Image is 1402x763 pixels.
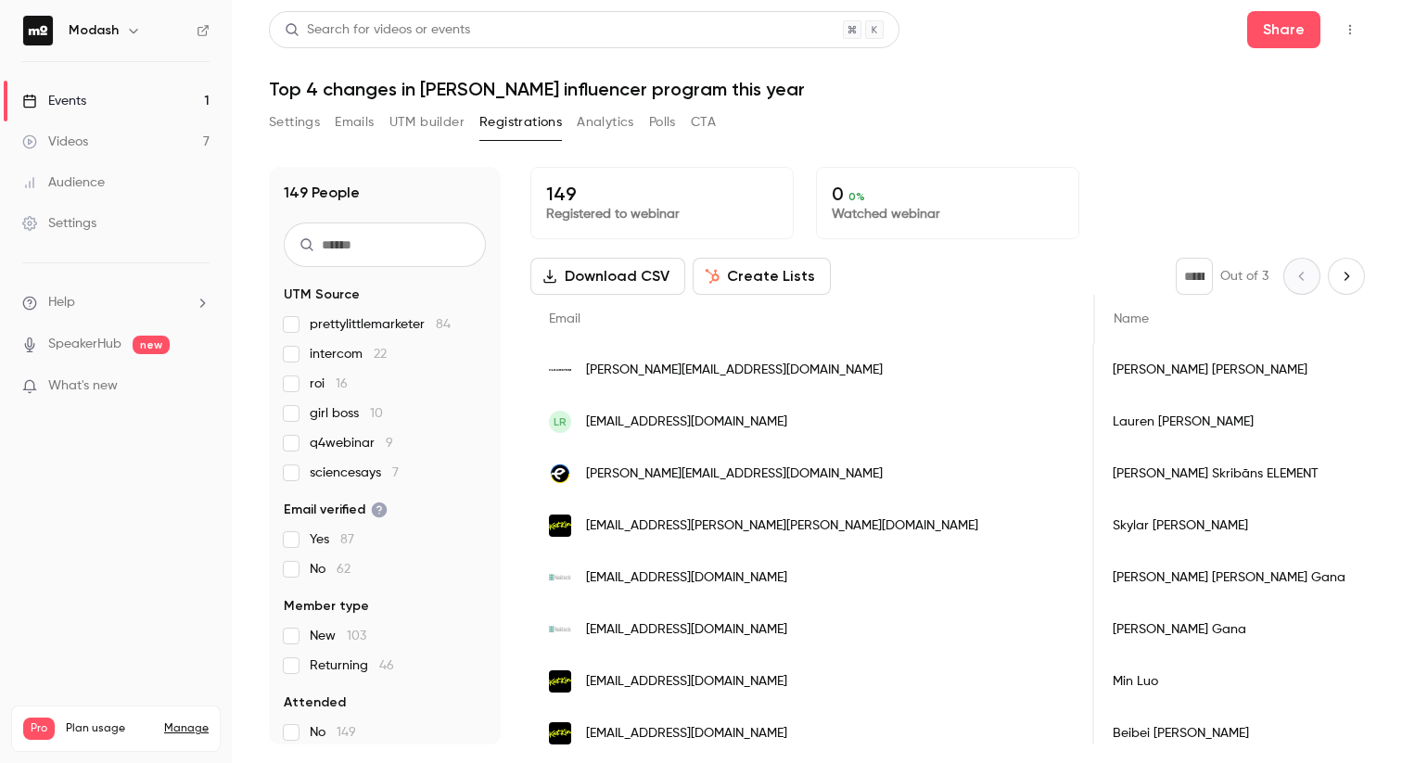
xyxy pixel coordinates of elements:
img: katkin.com [549,670,571,693]
h1: Top 4 changes in [PERSON_NAME] influencer program this year [269,78,1365,100]
img: nekteck.com [549,566,571,589]
div: [PERSON_NAME] [PERSON_NAME] [1094,344,1364,396]
span: [EMAIL_ADDRESS][DOMAIN_NAME] [586,672,787,692]
button: Create Lists [693,258,831,295]
h1: 149 People [284,182,360,204]
div: Beibei [PERSON_NAME] [1094,707,1364,759]
span: Name [1114,312,1149,325]
span: 0 % [848,190,865,203]
button: Share [1247,11,1320,48]
button: Emails [335,108,374,137]
button: Analytics [577,108,634,137]
span: 149 [337,726,356,739]
p: 149 [546,183,778,205]
button: Download CSV [530,258,685,295]
span: UTM Source [284,286,360,304]
span: [EMAIL_ADDRESS][DOMAIN_NAME] [586,724,787,744]
span: [EMAIL_ADDRESS][PERSON_NAME][PERSON_NAME][DOMAIN_NAME] [586,516,978,536]
span: [PERSON_NAME][EMAIL_ADDRESS][DOMAIN_NAME] [586,361,883,380]
a: SpeakerHub [48,335,121,354]
span: What's new [48,376,118,396]
span: 46 [379,659,394,672]
span: [EMAIL_ADDRESS][DOMAIN_NAME] [586,568,787,588]
span: [EMAIL_ADDRESS][DOMAIN_NAME] [586,620,787,640]
img: elementdigital.lv [549,463,571,485]
span: Plan usage [66,721,153,736]
p: 0 [832,183,1064,205]
span: 103 [347,629,366,642]
span: LR [554,413,567,430]
div: Events [22,92,86,110]
button: Next page [1328,258,1365,295]
p: Out of 3 [1220,267,1268,286]
h6: Modash [69,21,119,40]
div: Min Luo [1094,655,1364,707]
iframe: Noticeable Trigger [187,378,210,395]
div: [PERSON_NAME] [PERSON_NAME] Gana [1094,552,1364,604]
div: [PERSON_NAME] Skribāns ELEMENT [1094,448,1364,500]
span: girl boss [310,404,383,423]
img: nekteck.com [549,618,571,641]
span: sciencesays [310,464,399,482]
span: New [310,627,366,645]
button: Settings [269,108,320,137]
span: Returning [310,656,394,675]
span: roi [310,375,348,393]
div: [PERSON_NAME] Gana [1094,604,1364,655]
span: Attended [284,693,346,712]
span: Help [48,293,75,312]
span: Pro [23,718,55,740]
div: Videos [22,133,88,151]
li: help-dropdown-opener [22,293,210,312]
img: Modash [23,16,53,45]
span: 87 [340,533,354,546]
button: CTA [691,108,716,137]
img: clearstem.com [549,369,571,372]
span: prettylittlemarketer [310,315,451,334]
div: Lauren [PERSON_NAME] [1094,396,1364,448]
span: Email [549,312,580,325]
span: 84 [436,318,451,331]
button: UTM builder [389,108,465,137]
img: katkin.com [549,722,571,744]
p: Registered to webinar [546,205,778,223]
span: 16 [336,377,348,390]
span: [EMAIL_ADDRESS][DOMAIN_NAME] [586,413,787,432]
span: 62 [337,563,350,576]
span: [PERSON_NAME][EMAIL_ADDRESS][DOMAIN_NAME] [586,464,883,484]
span: Member type [284,597,369,616]
span: No [310,723,356,742]
span: 10 [370,407,383,420]
div: Audience [22,173,105,192]
span: No [310,560,350,579]
a: Manage [164,721,209,736]
span: 7 [392,466,399,479]
span: intercom [310,345,387,363]
button: Registrations [479,108,562,137]
div: Skylar [PERSON_NAME] [1094,500,1364,552]
button: Polls [649,108,676,137]
div: Search for videos or events [285,20,470,40]
div: Settings [22,214,96,233]
span: new [133,336,170,354]
span: Yes [310,530,354,549]
span: 22 [374,348,387,361]
span: q4webinar [310,434,393,452]
p: Watched webinar [832,205,1064,223]
span: 9 [386,437,393,450]
img: katkin.com [549,515,571,537]
span: Email verified [284,501,388,519]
